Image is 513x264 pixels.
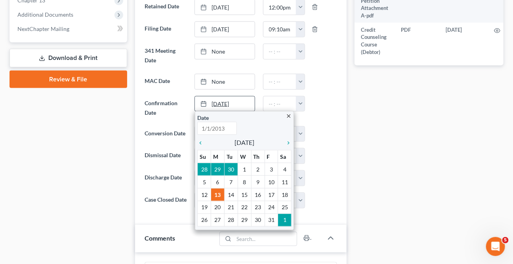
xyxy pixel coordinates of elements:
input: Search... [234,232,297,246]
a: Download & Print [10,49,127,67]
td: 7 [225,176,238,189]
a: NextChapter Mailing [11,22,127,36]
th: M [211,150,225,163]
th: Tu [225,150,238,163]
label: Filing Date [141,21,191,37]
td: 3 [265,163,278,176]
a: [DATE] [195,22,254,37]
a: [DATE] [195,96,254,112]
th: Su [198,150,211,163]
label: Date [197,114,209,122]
td: 31 [265,214,278,227]
td: 28 [198,163,211,176]
td: 12 [198,189,211,201]
th: F [265,150,278,163]
a: chevron_right [281,138,292,147]
input: -- : -- [263,74,297,89]
td: 2 [251,163,265,176]
td: PDF [395,23,439,59]
td: 29 [238,214,251,227]
td: 30 [251,214,265,227]
td: 16 [251,189,265,201]
a: close [286,111,292,120]
span: Comments [145,235,175,242]
i: close [286,113,292,119]
td: 23 [251,201,265,214]
a: chevron_left [197,138,208,147]
input: -- : -- [263,22,297,37]
label: 341 Meeting Date [141,44,191,67]
td: [DATE] [439,23,488,59]
td: 10 [265,176,278,189]
input: -- : -- [263,96,297,112]
td: 27 [211,214,225,227]
td: 25 [278,201,292,214]
td: 15 [238,189,251,201]
label: Conversion Date [141,126,191,142]
td: 17 [265,189,278,201]
input: 1/1/2013 [197,122,237,135]
label: MAC Date [141,74,191,90]
a: None [195,74,254,89]
label: Confirmation Date [141,96,191,120]
td: 29 [211,163,225,176]
td: 20 [211,201,225,214]
i: chevron_left [197,140,208,146]
span: NextChapter Mailing [17,25,69,32]
label: Discharge Date [141,170,191,186]
td: 1 [238,163,251,176]
span: 5 [502,237,509,243]
td: 9 [251,176,265,189]
th: Th [251,150,265,163]
td: 26 [198,214,211,227]
iframe: Intercom live chat [486,237,505,256]
a: None [195,44,254,59]
label: Case Closed Date [141,193,191,208]
td: 6 [211,176,225,189]
td: 11 [278,176,292,189]
td: 5 [198,176,211,189]
a: Review & File [10,71,127,88]
td: 24 [265,201,278,214]
i: chevron_right [281,140,292,146]
td: 22 [238,201,251,214]
td: 4 [278,163,292,176]
td: Credit Counseling Course (Debtor) [355,23,395,59]
td: 14 [225,189,238,201]
td: 8 [238,176,251,189]
td: 30 [225,163,238,176]
td: 28 [225,214,238,227]
span: Additional Documents [17,11,73,18]
label: Dismissal Date [141,148,191,164]
input: -- : -- [263,44,297,59]
td: 13 [211,189,225,201]
span: [DATE] [235,138,254,147]
td: 19 [198,201,211,214]
td: 18 [278,189,292,201]
td: 21 [225,201,238,214]
th: W [238,150,251,163]
th: Sa [278,150,292,163]
td: 1 [278,214,292,227]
